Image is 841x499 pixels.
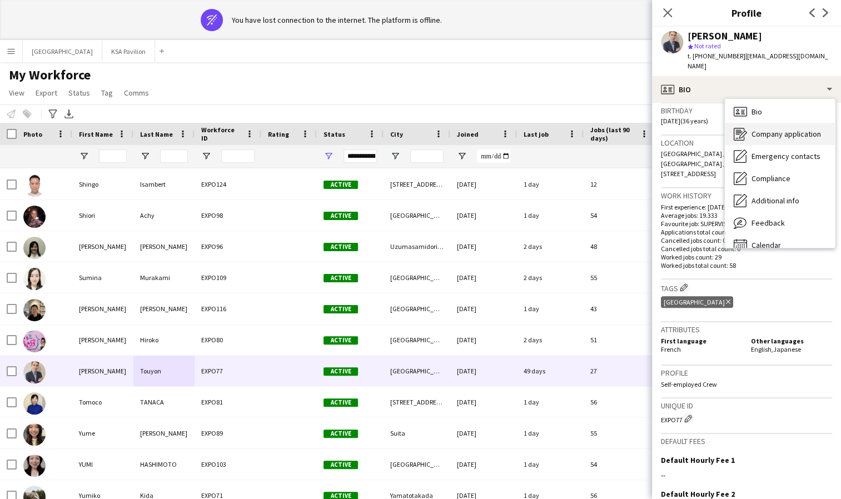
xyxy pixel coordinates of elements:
[23,174,46,197] img: Shingo Isambert
[72,387,133,417] div: Tomoco
[133,293,195,324] div: [PERSON_NAME]
[384,169,450,199] div: [STREET_ADDRESS]
[324,461,358,469] span: Active
[160,149,188,163] input: Last Name Filter Input
[661,436,832,446] h3: Default fees
[661,470,832,480] div: --
[102,41,155,62] button: KSA Pavilion
[133,200,195,231] div: Achy
[72,262,133,293] div: Sumina
[517,325,584,355] div: 2 days
[517,293,584,324] div: 1 day
[101,88,113,98] span: Tag
[661,489,735,499] h3: Default Hourly Fee 2
[661,228,832,236] p: Applications total count: 58
[661,401,832,411] h3: Unique ID
[97,86,117,100] a: Tag
[390,130,403,138] span: City
[457,130,479,138] span: Joined
[661,117,708,125] span: [DATE] (36 years)
[133,356,195,386] div: Touyon
[384,200,450,231] div: [GEOGRAPHIC_DATA]
[221,149,255,163] input: Workforce ID Filter Input
[4,86,29,100] a: View
[72,356,133,386] div: [PERSON_NAME]
[450,387,517,417] div: [DATE]
[140,130,173,138] span: Last Name
[450,325,517,355] div: [DATE]
[195,293,261,324] div: EXPO116
[384,418,450,448] div: Suita
[324,243,358,251] span: Active
[23,41,102,62] button: [GEOGRAPHIC_DATA]
[384,231,450,262] div: Uzumasamidorigaoka, [GEOGRAPHIC_DATA],[GEOGRAPHIC_DATA]
[661,253,832,261] p: Worked jobs count: 29
[384,387,450,417] div: [STREET_ADDRESS]
[725,101,835,123] div: Bio
[140,151,150,161] button: Open Filter Menu
[324,130,345,138] span: Status
[661,296,733,308] div: [GEOGRAPHIC_DATA]
[661,325,832,335] h3: Attributes
[517,418,584,448] div: 1 day
[661,203,832,211] p: First experience: [DATE]
[661,236,832,244] p: Cancelled jobs count: 0
[661,106,832,116] h3: Birthday
[524,130,549,138] span: Last job
[384,356,450,386] div: [GEOGRAPHIC_DATA]
[23,206,46,228] img: Shiori Achy
[384,293,450,324] div: [GEOGRAPHIC_DATA]
[584,200,656,231] div: 54
[725,189,835,212] div: Additional info
[517,231,584,262] div: 2 days
[9,88,24,98] span: View
[752,151,820,161] span: Emergency contacts
[390,151,400,161] button: Open Filter Menu
[133,325,195,355] div: Hiroko
[195,449,261,480] div: EXPO103
[72,169,133,199] div: Shingo
[584,325,656,355] div: 51
[590,126,636,142] span: Jobs (last 90 days)
[450,169,517,199] div: [DATE]
[450,449,517,480] div: [DATE]
[652,6,841,20] h3: Profile
[661,261,832,270] p: Worked jobs total count: 58
[688,52,828,70] span: | [EMAIL_ADDRESS][DOMAIN_NAME]
[661,413,832,424] div: EXPO77
[195,387,261,417] div: EXPO81
[773,345,801,353] span: Japanese
[725,123,835,145] div: Company application
[133,262,195,293] div: Murakami
[195,325,261,355] div: EXPO80
[725,234,835,256] div: Calendar
[752,196,799,206] span: Additional info
[584,418,656,448] div: 55
[23,423,46,446] img: Yume Nishimura
[450,262,517,293] div: [DATE]
[584,169,656,199] div: 12
[133,231,195,262] div: [PERSON_NAME]
[661,282,832,293] h3: Tags
[79,151,89,161] button: Open Filter Menu
[384,262,450,293] div: [GEOGRAPHIC_DATA]
[324,181,358,189] span: Active
[688,31,762,41] div: [PERSON_NAME]
[584,231,656,262] div: 48
[517,262,584,293] div: 2 days
[661,149,797,178] span: [GEOGRAPHIC_DATA]、[GEOGRAPHIC_DATA], [GEOGRAPHIC_DATA]、[GEOGRAPHIC_DATA]、[STREET_ADDRESS]
[661,345,681,353] span: French
[324,305,358,313] span: Active
[23,392,46,415] img: Tomoco TANACA
[268,130,289,138] span: Rating
[752,218,785,228] span: Feedback
[652,76,841,103] div: Bio
[23,299,46,321] img: Tami Takahashi
[72,449,133,480] div: YUMI
[661,455,735,465] h3: Default Hourly Fee 1
[517,200,584,231] div: 1 day
[661,211,832,219] p: Average jobs: 19.333
[457,151,467,161] button: Open Filter Menu
[517,169,584,199] div: 1 day
[584,293,656,324] div: 43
